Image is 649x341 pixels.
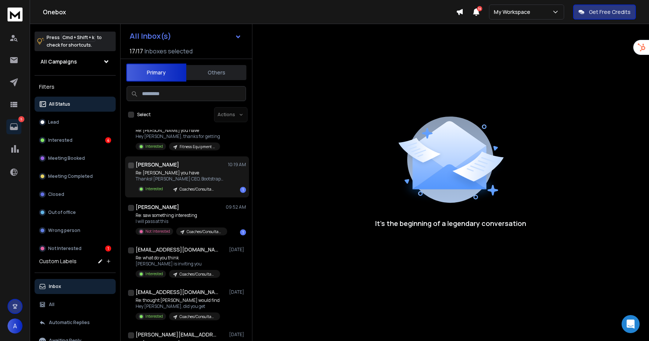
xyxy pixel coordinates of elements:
p: Hey [PERSON_NAME], thanks for getting [136,133,220,139]
img: logo [8,8,23,21]
button: All [35,297,116,312]
img: tab_domain_overview_orange.svg [20,44,26,50]
p: [DATE] [229,247,246,253]
p: [DATE] [229,332,246,338]
span: Cmd + Shift + k [61,33,95,42]
h1: [EMAIL_ADDRESS][DOMAIN_NAME] [136,288,218,296]
p: It’s the beginning of a legendary conversation [375,218,526,229]
p: Re: thought [PERSON_NAME] would find [136,297,220,303]
p: [DATE] [229,289,246,295]
p: Lead [48,119,59,125]
p: Not Interested [145,229,170,234]
div: v 4.0.25 [21,12,37,18]
button: Inbox [35,279,116,294]
h1: [PERSON_NAME][EMAIL_ADDRESS][DOMAIN_NAME] [136,331,218,338]
p: Meeting Booked [48,155,85,161]
p: Interested [48,137,72,143]
button: Lead [35,115,116,130]
button: A [8,318,23,333]
p: Hey [PERSON_NAME], did you get [136,303,220,309]
div: 1 [240,229,246,235]
p: Press to check for shortcuts. [47,34,102,49]
p: Interested [145,144,163,149]
h1: All Campaigns [41,58,77,65]
h3: Custom Labels [39,258,77,265]
p: [PERSON_NAME] is inviting you [136,261,220,267]
p: Coaches/Consultants [Lead Gen] [180,314,216,320]
a: 5 [6,119,21,134]
p: Get Free Credits [589,8,631,16]
p: Not Interested [48,246,82,252]
p: Interested [145,271,163,277]
div: 1 [105,246,111,252]
img: logo_orange.svg [12,12,18,18]
p: Meeting Completed [48,173,93,179]
p: 5 [18,116,24,122]
p: 10:19 AM [228,162,246,168]
label: Select [137,112,151,118]
h1: [EMAIL_ADDRESS][DOMAIN_NAME] [136,246,218,253]
button: All Status [35,97,116,112]
div: 1 [240,187,246,193]
p: I will pass at this [136,218,226,224]
p: Inbox [49,283,61,289]
p: Interested [145,186,163,192]
button: Primary [126,64,186,82]
button: All Inbox(s) [124,29,248,44]
h1: All Inbox(s) [130,32,171,40]
p: Re: [PERSON_NAME] you have [136,170,226,176]
button: Meeting Booked [35,151,116,166]
div: Domain: [URL] [20,20,53,26]
div: Open Intercom Messenger [622,315,640,333]
p: Thanks! [PERSON_NAME] CEO, Bootstrapped [136,176,226,182]
img: tab_keywords_by_traffic_grey.svg [75,44,81,50]
button: Interested4 [35,133,116,148]
button: Automatic Replies [35,315,116,330]
button: Closed [35,187,116,202]
p: Fitness Equipment Retailers [Lead Gen] [180,144,216,150]
p: Coaches/Consultants [Lead Gen] [180,271,216,277]
button: Get Free Credits [573,5,636,20]
p: All [49,302,54,308]
p: Re: [PERSON_NAME] you have [136,127,220,133]
p: Out of office [48,209,76,215]
p: My Workspace [494,8,533,16]
p: Closed [48,191,64,197]
h1: [PERSON_NAME] [136,203,179,211]
p: Re: what do you think [136,255,220,261]
button: Not Interested1 [35,241,116,256]
p: Coaches/Consultants [Lead Gen] [187,229,223,235]
span: 14 [477,6,482,11]
p: Interested [145,314,163,319]
h1: [PERSON_NAME] [136,161,179,168]
h3: Inboxes selected [145,47,193,56]
div: Keywords by Traffic [83,44,127,49]
img: website_grey.svg [12,20,18,26]
span: 17 / 17 [130,47,143,56]
button: Wrong person [35,223,116,238]
p: Wrong person [48,227,80,233]
p: All Status [49,101,70,107]
p: Re: saw something interesting [136,212,226,218]
p: Automatic Replies [49,320,90,326]
button: Meeting Completed [35,169,116,184]
p: 09:52 AM [226,204,246,210]
button: All Campaigns [35,54,116,69]
button: Out of office [35,205,116,220]
p: Coaches/Consultants [Automation] [180,186,216,192]
div: Domain Overview [29,44,67,49]
h3: Filters [35,82,116,92]
h1: Onebox [43,8,456,17]
button: Others [186,64,246,81]
div: 4 [105,137,111,143]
